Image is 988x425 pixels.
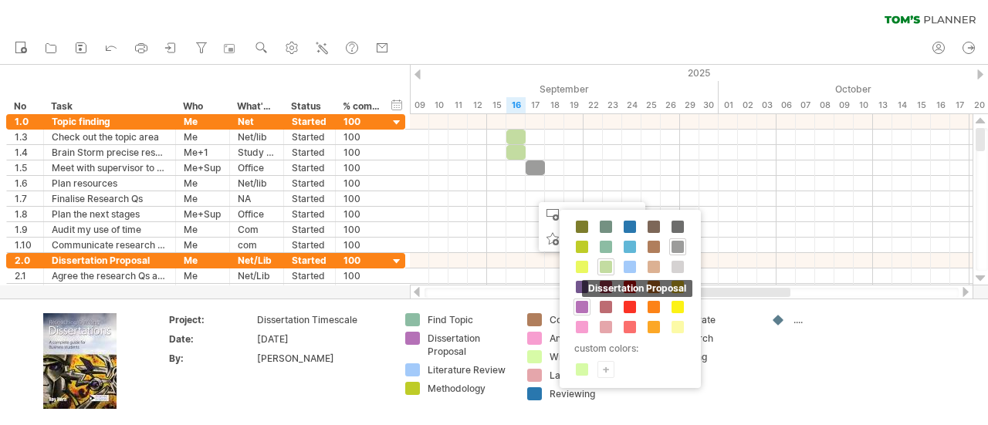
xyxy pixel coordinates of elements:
[550,332,634,345] div: Analyse Data
[448,97,468,113] div: Thursday, 11 September 2025
[622,97,641,113] div: Wednesday, 24 September 2025
[184,253,222,268] div: Me
[15,268,36,283] div: 2.1
[14,99,35,114] div: No
[672,313,756,326] div: Celebrate
[584,97,603,113] div: Monday, 22 September 2025
[550,350,634,363] div: Writing Up
[292,207,327,221] div: Started
[292,238,327,252] div: Started
[238,253,276,268] div: Net/Lib
[292,253,327,268] div: Started
[52,284,167,299] div: Proposal Lit Review
[238,238,276,252] div: com
[429,97,448,113] div: Wednesday, 10 September 2025
[51,99,167,114] div: Task
[15,253,36,268] div: 2.0
[854,97,873,113] div: Friday, 10 October 2025
[931,97,950,113] div: Thursday, 16 October 2025
[238,207,276,221] div: Office
[257,332,387,346] div: [DATE]
[238,160,276,175] div: Office
[873,97,892,113] div: Monday, 13 October 2025
[343,207,381,221] div: 100
[950,97,969,113] div: Friday, 17 October 2025
[410,97,429,113] div: Tuesday, 9 September 2025
[343,238,381,252] div: 100
[428,313,512,326] div: Find Topic
[184,268,222,283] div: Me
[582,280,692,297] span: Dissertation Proposal
[52,191,167,206] div: Finalise Research Qs
[15,160,36,175] div: 1.5
[292,191,327,206] div: Started
[292,160,327,175] div: Started
[238,191,276,206] div: NA
[238,176,276,191] div: Net/lib
[343,191,381,206] div: 100
[52,176,167,191] div: Plan resources
[15,176,36,191] div: 1.6
[292,176,327,191] div: Started
[294,81,719,97] div: September 2025
[603,97,622,113] div: Tuesday, 23 September 2025
[564,97,584,113] div: Friday, 19 September 2025
[15,222,36,237] div: 1.9
[292,222,327,237] div: Started
[15,114,36,129] div: 1.0
[52,114,167,129] div: Topic finding
[343,160,381,175] div: 100
[428,363,512,376] div: Literature Review
[793,313,878,326] div: ....
[15,191,36,206] div: 1.7
[428,332,512,358] div: Dissertation Proposal
[52,160,167,175] div: Meet with supervisor to run Res Qs
[184,191,222,206] div: Me
[52,253,167,268] div: Dissertation Proposal
[598,362,614,376] div: +
[343,145,381,160] div: 100
[184,238,222,252] div: Me
[343,176,381,191] div: 100
[52,130,167,144] div: Check out the topic area
[238,145,276,160] div: Study Room
[184,284,222,299] div: Me
[15,130,36,144] div: 1.3
[291,99,327,114] div: Status
[184,222,222,237] div: Me
[237,99,275,114] div: What's needed
[757,97,777,113] div: Friday, 3 October 2025
[238,268,276,283] div: Net/Lib
[292,268,327,283] div: Started
[52,268,167,283] div: Agree the research Qs and scope
[550,387,634,400] div: Reviewing
[15,207,36,221] div: 1.8
[52,238,167,252] div: Communicate research Qs
[184,207,222,221] div: Me+Sup
[183,99,221,114] div: Who
[15,145,36,160] div: 1.4
[238,130,276,144] div: Net/lib
[912,97,931,113] div: Wednesday, 15 October 2025
[257,313,387,326] div: Dissertation Timescale
[15,284,36,299] div: 2.2
[52,222,167,237] div: Audit my use of time
[526,97,545,113] div: Wednesday, 17 September 2025
[699,97,719,113] div: Tuesday, 30 September 2025
[238,222,276,237] div: Com
[468,97,487,113] div: Friday, 12 September 2025
[343,284,381,299] div: 100
[169,352,254,365] div: By:
[52,145,167,160] div: Brain Storm precise research Qs
[343,268,381,283] div: 100
[343,130,381,144] div: 100
[428,382,512,395] div: Methodology
[641,97,661,113] div: Thursday, 25 September 2025
[43,313,117,409] img: ae64b563-e3e0-416d-90a8-e32b171956a1.jpg
[184,145,222,160] div: Me+1
[796,97,815,113] div: Tuesday, 7 October 2025
[550,369,634,382] div: Last bits
[661,97,680,113] div: Friday, 26 September 2025
[834,97,854,113] div: Thursday, 9 October 2025
[550,313,634,326] div: Collect Data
